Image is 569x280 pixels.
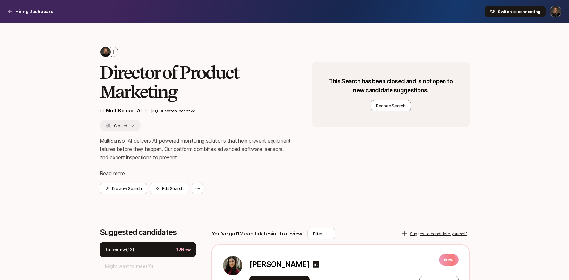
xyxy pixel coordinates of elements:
[105,262,153,270] p: Might want to meet ( 0 )
[328,77,454,95] p: This Search has been closed and is not open to new candidate suggestions.
[100,136,292,161] p: MultiSensor AI delivers AI-powered monitoring solutions that help prevent equipment failures befo...
[100,63,292,101] h2: Director of Product Marketing
[249,260,309,269] p: [PERSON_NAME]
[211,229,304,238] p: You've got 12 candidates in 'To review'
[100,47,111,57] img: b6daf719_f8ec_4b1b_a8b6_7a876f94c369.jpg
[485,6,546,17] button: Switch to connecting
[15,8,54,15] p: Hiring Dashboard
[105,246,134,253] p: To review ( 12 )
[176,246,191,253] p: 12 New
[100,170,125,177] span: Read more
[410,230,467,237] p: Suggest a candidate yourself
[106,107,142,114] a: MultiSensor AI
[307,228,335,239] button: Filter
[498,8,540,15] span: Switch to connecting
[151,108,292,114] p: $8,000 Match Incentive
[439,254,458,266] p: New
[223,256,242,275] img: caeff775_5e41_4b79_9da5_55e4efbd53b5.jpg
[100,120,141,131] button: Closed
[150,183,189,194] button: Edit Search
[550,6,561,17] img: Jenna Hannon
[100,106,142,115] p: at
[100,228,196,237] p: Suggested candidates
[371,100,411,111] button: Reopen Search
[100,183,147,194] button: Preview Search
